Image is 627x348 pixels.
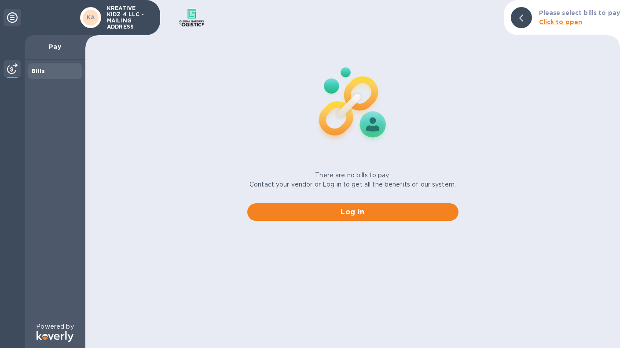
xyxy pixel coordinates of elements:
[539,18,583,26] b: Click to open
[107,5,151,30] p: KREATIVE KIDZ 4 LLC - MAILING ADDRESS
[254,207,451,217] span: Log in
[249,171,456,189] p: There are no bills to pay. Contact your vendor or Log in to get all the benefits of our system.
[32,42,78,51] p: Pay
[32,68,45,74] b: Bills
[36,322,73,331] p: Powered by
[87,14,95,21] b: KA
[539,9,620,16] b: Please select bills to pay
[247,203,458,221] button: Log in
[37,331,73,342] img: Logo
